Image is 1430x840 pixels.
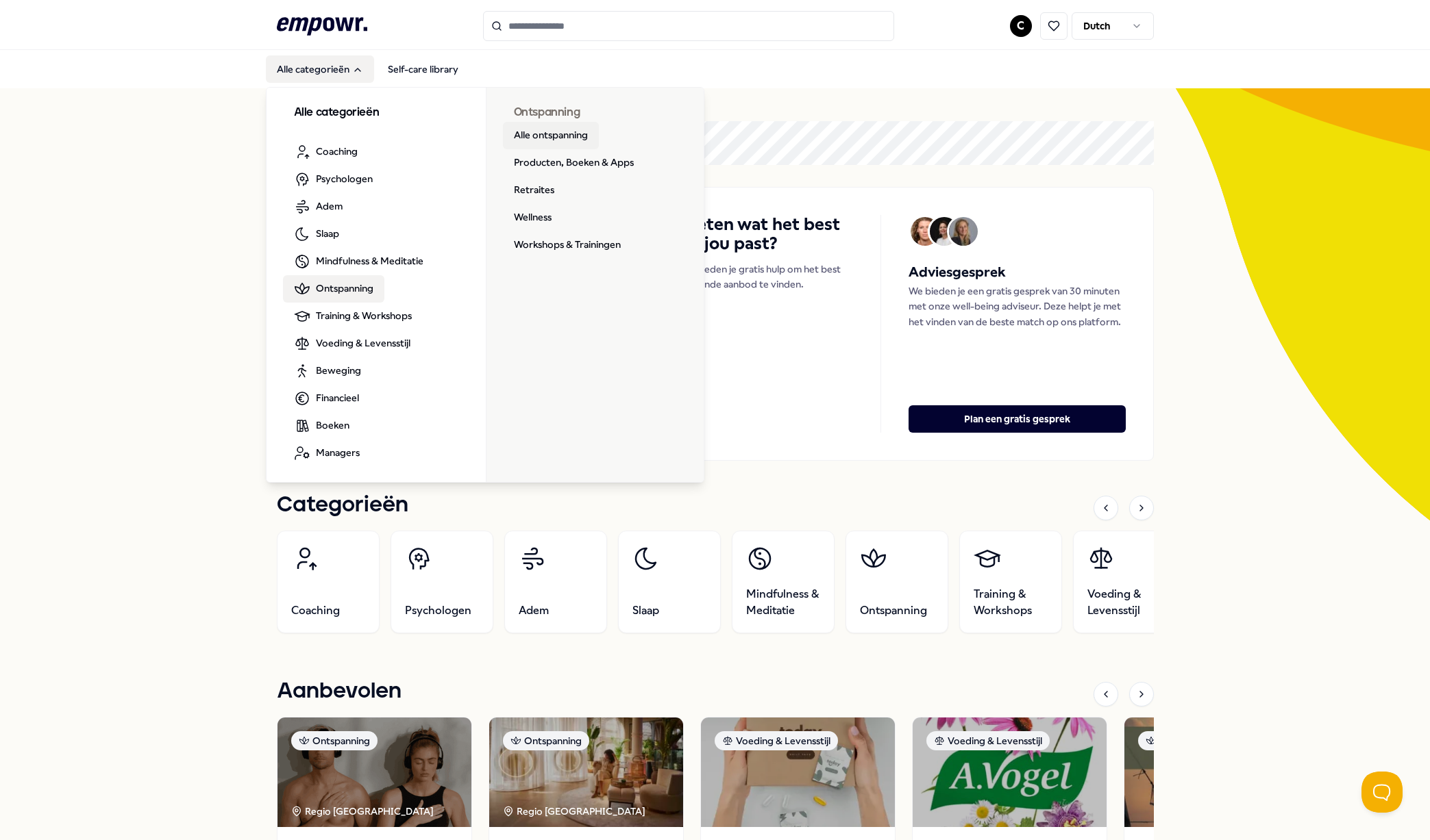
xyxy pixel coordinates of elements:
a: Producten, Boeken & Apps [503,149,645,177]
span: Boeken [316,418,349,433]
span: Training & Workshops [974,586,1048,619]
img: package image [489,717,683,827]
span: Coaching [316,144,358,159]
a: Self-care library [377,55,469,83]
span: Ontspanning [860,602,927,619]
div: Ontspanning [291,731,378,750]
a: Ontspanning [283,275,384,303]
button: Plan een gratis gesprek [909,405,1125,433]
a: Adem [504,531,607,633]
span: Training & Workshops [316,308,412,323]
h1: Categorieën [277,488,408,522]
a: Adem [283,193,354,220]
span: Slaap [316,226,339,241]
h5: Adviesgesprek [909,262,1125,283]
nav: Main [266,55,469,83]
a: Mindfulness & Meditatie [732,531,835,633]
span: Voeding & Levensstijl [316,335,410,351]
a: Training & Workshops [959,531,1062,633]
a: Alle ontspanning [503,122,599,149]
img: Avatar [949,217,978,246]
div: Alle categorieën [267,88,705,483]
span: Voeding & Levensstijl [1087,586,1161,619]
a: Voeding & Levensstijl [1073,531,1176,633]
a: Mindfulness & Meditatie [283,248,434,275]
h1: Aanbevolen [277,674,402,709]
a: Psychologen [391,531,493,633]
a: Managers [283,440,371,467]
a: Wellness [503,204,563,231]
span: Slaap [632,602,659,619]
a: Workshops & Trainingen [503,231,632,259]
h3: Alle categorieën [294,104,458,122]
input: Search for products, categories or subcategories [483,11,894,41]
span: Financieel [316,390,359,405]
div: Voeding & Levensstijl [715,731,838,750]
img: Avatar [911,217,939,246]
img: Avatar [930,217,959,246]
a: Psychologen [283,166,384,193]
img: package image [913,717,1107,827]
div: Voeding & Levensstijl [926,731,1050,750]
a: Financieel [283,385,370,412]
h3: Ontspanning [514,104,678,122]
p: We bieden je een gratis gesprek van 30 minuten met onze well-being adviseur. Deze helpt je met he... [909,283,1125,329]
a: Coaching [283,138,369,166]
a: Voeding & Levensstijl [283,330,421,357]
a: Slaap [618,531,721,633]
span: Psychologen [405,602,471,619]
a: Retraites [503,177,565,204]
p: We bieden je gratis hulp om het best passende aanbod te vinden. [680,262,853,292]
a: Slaap [283,220,350,248]
img: package image [701,717,895,827]
div: Regio [GEOGRAPHIC_DATA] [291,804,436,819]
a: Ontspanning [846,531,948,633]
a: Training & Workshops [283,303,423,330]
span: Adem [519,602,549,619]
span: Adem [316,199,343,214]
div: Ontspanning [503,731,589,750]
div: Ontspanning [1138,731,1224,750]
img: package image [278,717,471,827]
h4: Weten wat het best bij jou past? [680,215,853,253]
span: Beweging [316,363,361,378]
span: Mindfulness & Meditatie [316,253,423,268]
button: C [1010,15,1032,37]
iframe: Help Scout Beacon - Open [1361,772,1403,813]
img: package image [1124,717,1318,827]
a: Beweging [283,357,372,385]
span: Coaching [291,602,340,619]
span: Psychologen [316,171,373,186]
span: Managers [316,445,360,460]
button: Alle categorieën [266,55,374,83]
div: Regio [GEOGRAPHIC_DATA] [503,804,648,819]
span: Mindfulness & Meditatie [746,586,820,619]
span: Ontspanning [316,281,373,296]
a: Boeken [283,412,360,440]
a: Coaching [277,531,380,633]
